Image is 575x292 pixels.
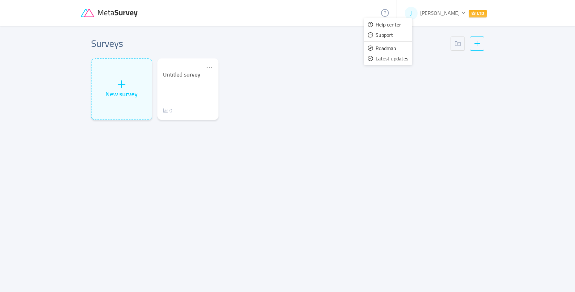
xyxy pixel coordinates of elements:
[410,7,412,20] span: J
[368,22,373,27] i: icon: question-circle
[163,107,172,114] a: icon: bar-chart0
[376,54,408,63] span: Latest updates
[157,58,218,120] a: Untitled surveyicon: bar-chart0
[420,8,460,18] span: [PERSON_NAME]
[364,43,412,53] a: icon: compassRoadmap
[376,20,401,29] span: Help center
[364,53,412,64] a: icon: check-circleLatest updates
[461,11,465,15] i: icon: down
[469,10,487,17] span: LTD
[451,36,465,51] button: icon: folder-add
[471,11,476,16] i: icon: crown
[91,58,152,120] div: icon: plusNew survey
[169,106,172,115] span: 0
[117,79,126,89] i: icon: plus
[105,89,138,99] div: New survey
[163,71,213,78] div: Untitled survey
[91,36,123,51] h2: Surveys
[376,43,396,53] span: Roadmap
[163,108,168,113] i: icon: bar-chart
[463,216,572,288] iframe: Chatra live chat
[470,36,484,51] button: icon: plus
[206,64,213,71] i: icon: ellipsis
[381,9,389,17] i: icon: question-circle
[368,46,373,51] i: icon: compass
[364,19,412,30] a: icon: question-circleHelp center
[376,30,393,40] span: Support
[368,32,373,37] i: icon: message
[368,56,373,61] i: icon: check-circle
